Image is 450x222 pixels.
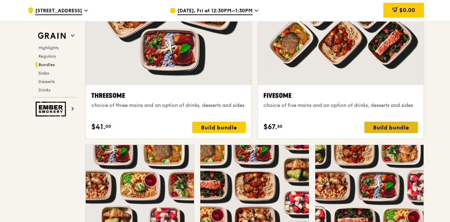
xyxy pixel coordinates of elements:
img: Ember Smokery web logo [36,102,68,116]
span: $41. [91,122,105,132]
span: Highlights [38,45,59,50]
span: Regulars [38,54,56,59]
span: [STREET_ADDRESS] [35,7,82,15]
span: Drinks [38,88,50,93]
span: $0.00 [399,7,415,13]
span: $67. [263,122,277,132]
span: Sides [38,71,49,76]
img: Grain web logo [36,30,68,42]
div: Build bundle [364,122,418,133]
span: Desserts [38,79,55,84]
div: Fivesome [263,91,418,101]
div: Threesome [91,91,246,101]
span: [DATE], Fri at 12:30PM–1:30PM [177,7,253,15]
span: Bundles [38,62,55,67]
div: choice of five mains and an option of drinks, desserts and sides [263,102,418,109]
span: 00 [105,123,111,129]
span: 50 [277,123,282,129]
div: choice of three mains and an option of drinks, desserts and sides [91,102,246,109]
div: Build bundle [192,122,246,133]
